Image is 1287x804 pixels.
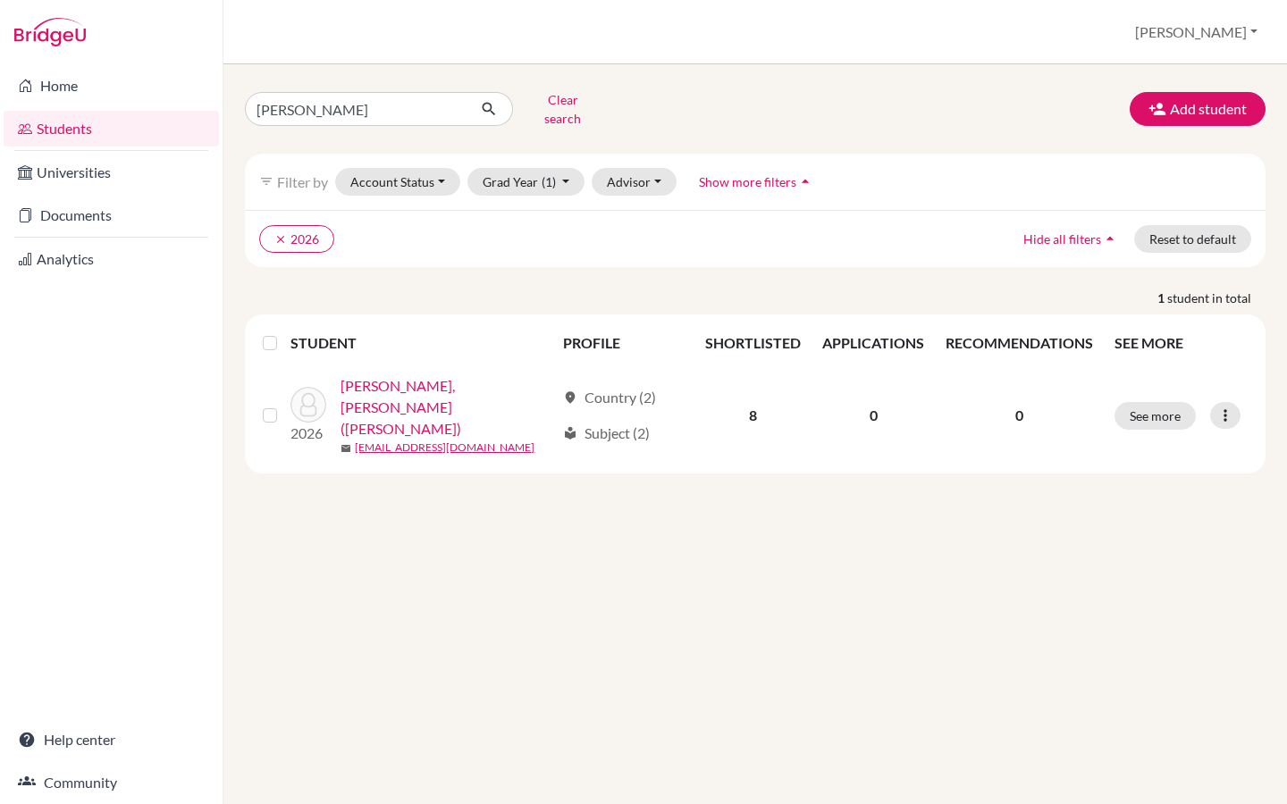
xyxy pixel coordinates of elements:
[946,405,1093,426] p: 0
[563,390,577,405] span: location_on
[812,364,935,466] td: 0
[812,322,935,364] th: APPLICATIONS
[4,197,219,233] a: Documents
[796,172,814,190] i: arrow_drop_up
[1157,289,1167,307] strong: 1
[694,322,812,364] th: SHORTLISTED
[259,174,273,188] i: filter_list
[563,423,650,444] div: Subject (2)
[335,168,460,196] button: Account Status
[684,168,829,196] button: Show more filtersarrow_drop_up
[341,443,351,454] span: mail
[4,68,219,104] a: Home
[513,86,612,132] button: Clear search
[1127,15,1266,49] button: [PERSON_NAME]
[259,225,334,253] button: clear2026
[467,168,585,196] button: Grad Year(1)
[290,322,552,364] th: STUDENT
[245,92,467,126] input: Find student by name...
[563,426,577,440] span: local_library
[355,440,534,456] a: [EMAIL_ADDRESS][DOMAIN_NAME]
[1023,231,1101,247] span: Hide all filters
[4,765,219,800] a: Community
[552,322,694,364] th: PROFILE
[1134,225,1251,253] button: Reset to default
[14,18,86,46] img: Bridge-U
[290,387,326,423] img: Ravoahangy Rasendrason, Kassey (Samuel)
[341,375,555,440] a: [PERSON_NAME], [PERSON_NAME] ([PERSON_NAME])
[592,168,677,196] button: Advisor
[277,173,328,190] span: Filter by
[563,387,656,408] div: Country (2)
[1008,225,1134,253] button: Hide all filtersarrow_drop_up
[1130,92,1266,126] button: Add student
[274,233,287,246] i: clear
[935,322,1104,364] th: RECOMMENDATIONS
[4,155,219,190] a: Universities
[4,111,219,147] a: Students
[1101,230,1119,247] i: arrow_drop_up
[542,174,556,189] span: (1)
[1115,402,1196,430] button: See more
[4,241,219,277] a: Analytics
[1167,289,1266,307] span: student in total
[699,174,796,189] span: Show more filters
[4,722,219,758] a: Help center
[694,364,812,466] td: 8
[290,423,326,444] p: 2026
[1104,322,1258,364] th: SEE MORE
